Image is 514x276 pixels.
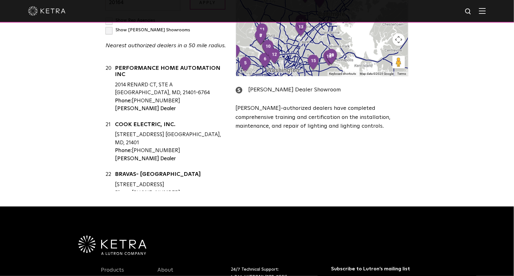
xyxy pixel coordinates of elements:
[259,38,277,59] div: 10
[323,46,341,68] div: 21
[320,48,338,69] div: 18
[236,86,408,95] div: [PERSON_NAME] Dealer Showroom
[115,156,176,161] strong: [PERSON_NAME] Dealer
[106,28,190,32] label: Show [PERSON_NAME] Showrooms
[256,50,274,72] div: 6
[393,56,405,69] button: Drag Pegman onto the map to open Street View
[115,98,132,104] strong: Phone:
[115,131,226,147] div: [STREET_ADDRESS] [GEOGRAPHIC_DATA], MD, 21401
[331,266,412,273] h3: Subscribe to Lutron’s mailing list
[115,148,132,153] strong: Phone:
[115,190,132,196] strong: Phone:
[479,8,486,14] img: Hamburger%20Nav.svg
[238,68,258,76] a: Open this area in Google Maps (opens a new window)
[236,87,242,94] img: showroom_icon.png
[393,33,405,46] button: Map camera controls
[78,236,146,255] img: Ketra-aLutronCo_White_RGB
[106,171,115,205] div: 22
[106,64,115,113] div: 20
[106,121,115,163] div: 21
[28,6,66,16] img: ketra-logo-2019-white
[465,8,472,16] img: search icon
[238,68,258,76] img: Google
[106,41,226,50] p: Nearest authorized dealers in a 50 mile radius.
[115,65,226,79] a: PERFORMANCE HOME AUTOMATION INC
[292,12,310,34] div: 14
[304,52,323,74] div: 15
[398,72,406,75] a: Terms (opens in new tab)
[115,122,226,130] a: COOK ELECTRIC, INC.
[115,189,226,197] div: [PHONE_NUMBER]
[236,104,408,131] p: [PERSON_NAME]-authorized dealers have completed comprehensive training and certification on the i...
[115,171,226,179] a: BRAVAS- [GEOGRAPHIC_DATA]
[115,81,226,97] div: 2014 RENARD CT, STE A [GEOGRAPHIC_DATA], MD, 21401-6764
[115,97,226,105] div: [PHONE_NUMBER]
[265,46,284,68] div: 12
[360,72,394,75] span: Map data ©2025 Google
[329,72,356,76] button: Keyboard shortcuts
[252,27,270,49] div: 8
[236,54,255,76] div: 5
[115,106,176,111] strong: [PERSON_NAME] Dealer
[115,181,226,189] div: [STREET_ADDRESS]
[115,147,226,155] div: [PHONE_NUMBER]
